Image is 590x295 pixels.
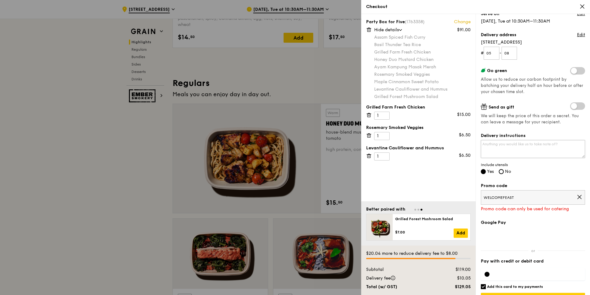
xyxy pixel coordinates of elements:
[481,206,585,212] div: Promo code can only be used for catering
[577,11,585,17] a: Edit
[414,209,416,211] span: Go to slide 1
[489,105,514,110] span: Send as gift
[395,230,454,235] div: $7.00
[459,132,471,138] div: $6.50
[366,104,471,110] div: Grilled Farm Fresh Chicken
[374,42,471,48] div: Basil Thunder Tea Rice
[505,169,511,174] span: No
[481,39,585,45] span: [STREET_ADDRESS]
[437,275,474,281] div: $10.05
[484,195,577,200] span: WELCOMEFEAST
[481,169,486,174] input: Yes
[366,4,585,10] div: Checkout
[502,47,517,60] input: Unit
[577,32,585,38] a: Edit
[405,19,425,24] span: (1763358)
[374,34,471,41] div: Assam Spiced Fish Curry
[374,64,471,70] div: Ayam Kampung Masak Merah
[481,284,486,289] input: Add this card to my payments
[374,71,471,78] div: Rosemary Smoked Veggies
[374,79,471,85] div: Maple Cinnamon Sweet Potato
[437,267,474,273] div: $119.00
[487,284,543,289] h6: Add this card to my payments
[366,125,471,131] div: Rosemary Smoked Veggies
[362,267,437,273] div: Subtotal
[374,49,471,55] div: Grilled Farm Fresh Chicken
[499,169,504,174] input: No
[481,11,499,17] label: Serve on
[362,275,437,281] div: Delivery fee
[484,47,499,60] input: Floor
[417,209,419,211] span: Go to slide 2
[481,183,585,189] label: Promo code
[374,86,471,92] div: Levantine Cauliflower and Hummus
[362,284,437,290] div: Total (w/ GST)
[454,19,471,25] a: Change
[481,133,585,139] label: Delivery instructions
[481,229,585,243] iframe: Secure payment button frame
[374,57,471,63] div: Honey Duo Mustard Chicken
[481,32,516,38] label: Delivery address
[457,27,471,33] div: $91.00
[454,229,468,238] a: Add
[481,47,585,60] form: # -
[366,206,405,212] div: Better paired with
[481,220,585,226] label: Google Pay
[395,216,468,221] div: Grilled Forest Mushroom Salad
[459,152,471,159] div: $6.50
[366,250,471,257] div: $20.04 more to reduce delivery fee to $8.00
[421,209,422,211] span: Go to slide 3
[494,272,581,277] iframe: Secure card payment input frame
[487,68,507,73] span: Go green
[481,113,585,125] span: We will keep the price of this order a secret. You can leave a message for your recipient.
[481,19,550,24] span: [DATE], Tue at 10:30AM–11:30AM
[481,77,583,94] span: Allow us to reduce our carbon footprint by batching your delivery half an hour before or after yo...
[366,145,471,151] div: Levantine Cauliflower and Hummus
[366,19,471,25] div: Party Box for Five
[374,27,399,32] span: Hide details
[481,258,585,264] label: Pay with credit or debit card
[481,162,585,167] span: Include utensils
[374,94,471,100] div: Grilled Forest Mushroom Salad
[487,169,494,174] span: Yes
[457,112,471,118] div: $15.00
[437,284,474,290] div: $129.05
